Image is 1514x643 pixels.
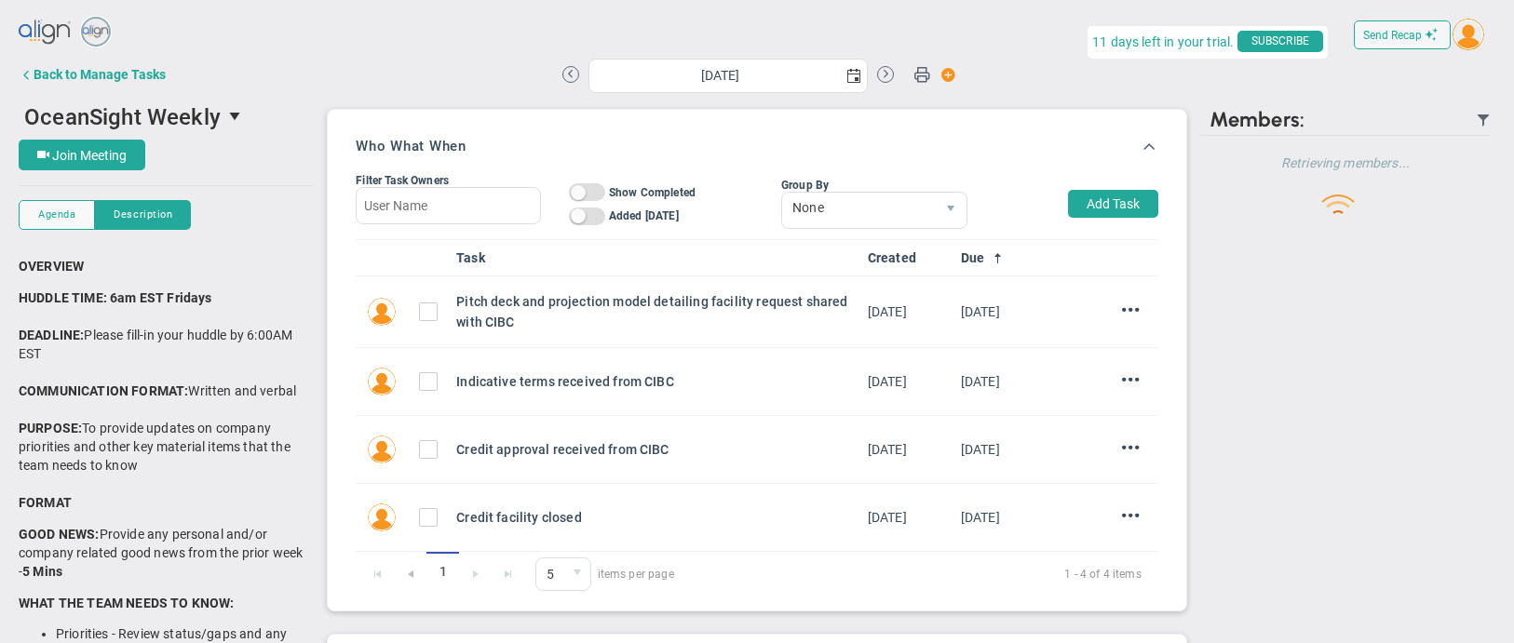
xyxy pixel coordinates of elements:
span: Agenda [38,207,75,222]
a: Created [868,250,946,265]
span: 1 [426,552,459,592]
strong: COMMUNICATION FORMAT: [19,383,188,398]
span: Action Button [932,62,956,87]
span: Join Meeting [52,148,127,163]
strong: PURPOSE: [19,421,82,435]
strong: GOOD NEWS: [19,527,100,542]
span: select [935,193,967,228]
input: User Name [356,187,540,224]
span: Description [114,207,172,222]
div: Wed Aug 06 2025 12:34:03 GMT-0500 (Central Daylight Time) [868,507,946,528]
span: Print Huddle [913,65,930,91]
div: Pitch deck and projection model detailing facility request shared with CIBC [456,291,853,333]
span: OceanSight Weekly [24,104,221,130]
span: select [841,60,867,92]
span: [DATE] [961,442,1000,457]
span: Filter Updated Members [1476,113,1491,127]
span: Send Recap [1363,29,1422,42]
strong: WHAT THE TEAM NEEDS TO KNOW: [19,596,234,610]
span: 11 days left in your trial. [1092,31,1234,54]
button: Description [95,200,191,230]
img: Tyler Van Schoonhoven [368,368,396,395]
strong: HUDDLE TIME: 6am EST Fridays [19,290,211,305]
div: Wed Aug 06 2025 12:32:12 GMT-0500 (Central Daylight Time) [868,301,946,322]
span: 1 - 4 of 4 items [696,563,1142,585]
button: Join Meeting [19,140,145,170]
button: Send Recap [1354,20,1451,49]
img: Tyler Van Schoonhoven [368,435,396,463]
img: align-logo.svg [19,14,73,51]
strong: DEADLINE: [19,328,84,342]
span: SUBSCRIBE [1237,31,1323,52]
button: Back to Manage Tasks [19,56,166,93]
strong: 5 Mins [22,564,62,579]
span: items per page [535,557,674,591]
button: Agenda [19,200,95,230]
span: [DATE] [961,510,1000,525]
h4: Retrieving members... [1200,154,1491,171]
img: 206891.Person.photo [1453,19,1484,50]
span: FORMAT [19,495,72,510]
img: Tyler Van Schoonhoven [368,503,396,531]
a: Task [456,250,852,265]
div: Filter Task Owners [356,174,540,187]
span: Members: [1210,107,1304,132]
div: Wed Aug 06 2025 12:32:38 GMT-0500 (Central Daylight Time) [868,371,946,392]
button: Add Task [1068,190,1158,218]
img: Tyler Van Schoonhoven [368,298,396,326]
a: Due [961,250,1039,265]
div: Group By [781,179,967,192]
span: 0 [535,557,591,591]
p: Provide any personal and/or company related good news from the prior week - [19,525,314,581]
span: 5 [536,558,563,590]
span: [DATE] [961,374,1000,389]
div: Credit approval received from CIBC [456,439,853,460]
span: Show Completed [609,186,696,199]
p: Please fill-in your huddle by 6:00AM EST Written and verbal To provide updates on company priorit... [19,288,314,512]
div: Wed Aug 06 2025 12:33:29 GMT-0500 (Central Daylight Time) [868,439,946,460]
h3: Who What When [356,138,466,154]
div: Indicative terms received from CIBC [456,371,853,392]
strong: OVERVIEW [19,259,84,274]
span: Added [DATE] [609,209,679,222]
div: Credit facility closed [456,507,853,528]
span: select [221,100,252,132]
span: select [563,558,590,590]
span: None [782,193,935,224]
span: [DATE] [961,304,1000,319]
div: Back to Manage Tasks [34,67,166,82]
